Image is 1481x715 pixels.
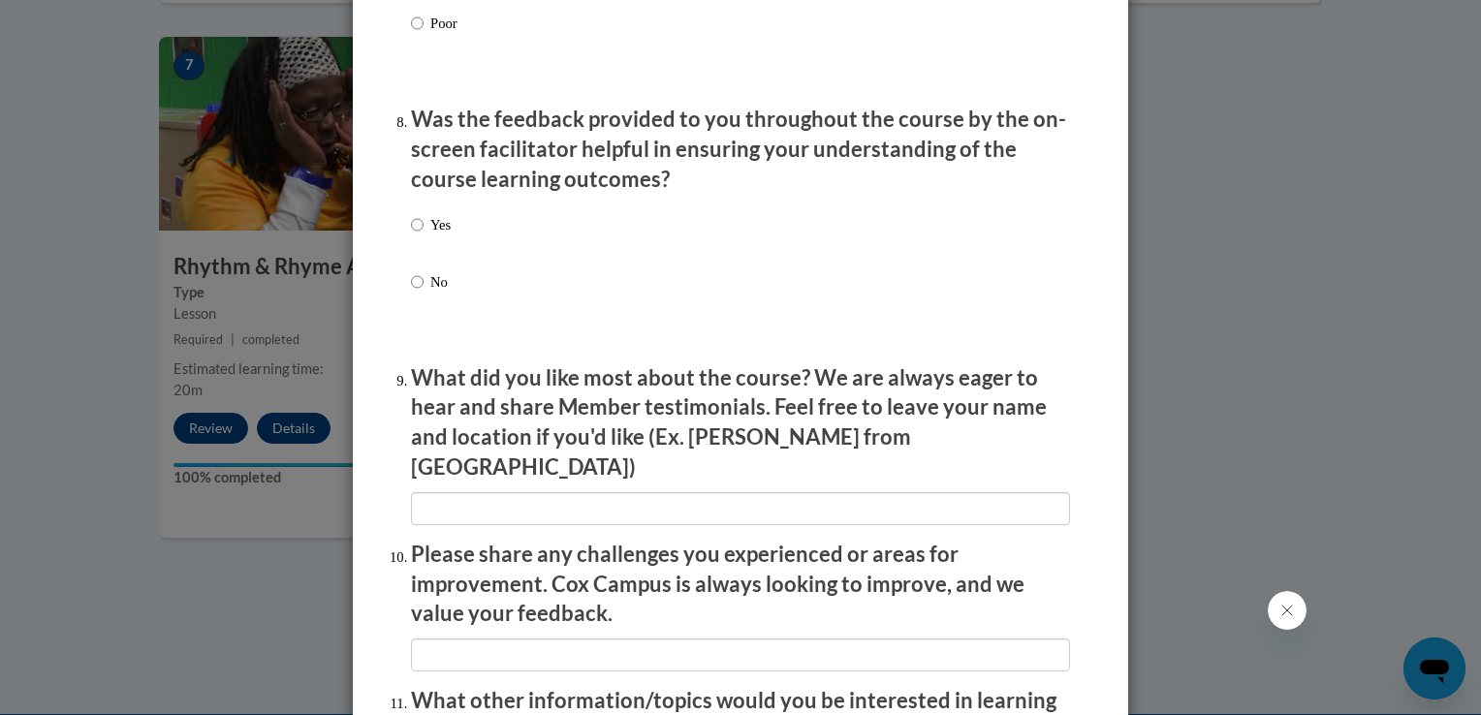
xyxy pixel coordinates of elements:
[430,214,451,235] p: Yes
[411,214,424,235] input: Yes
[411,540,1070,629] p: Please share any challenges you experienced or areas for improvement. Cox Campus is always lookin...
[411,13,424,34] input: Poor
[12,14,157,29] span: Hi. How can we help?
[430,271,451,293] p: No
[411,271,424,293] input: No
[1268,591,1307,630] iframe: Close message
[411,105,1070,194] p: Was the feedback provided to you throughout the course by the on-screen facilitator helpful in en...
[411,363,1070,482] p: What did you like most about the course? We are always eager to hear and share Member testimonial...
[430,13,484,34] p: Poor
